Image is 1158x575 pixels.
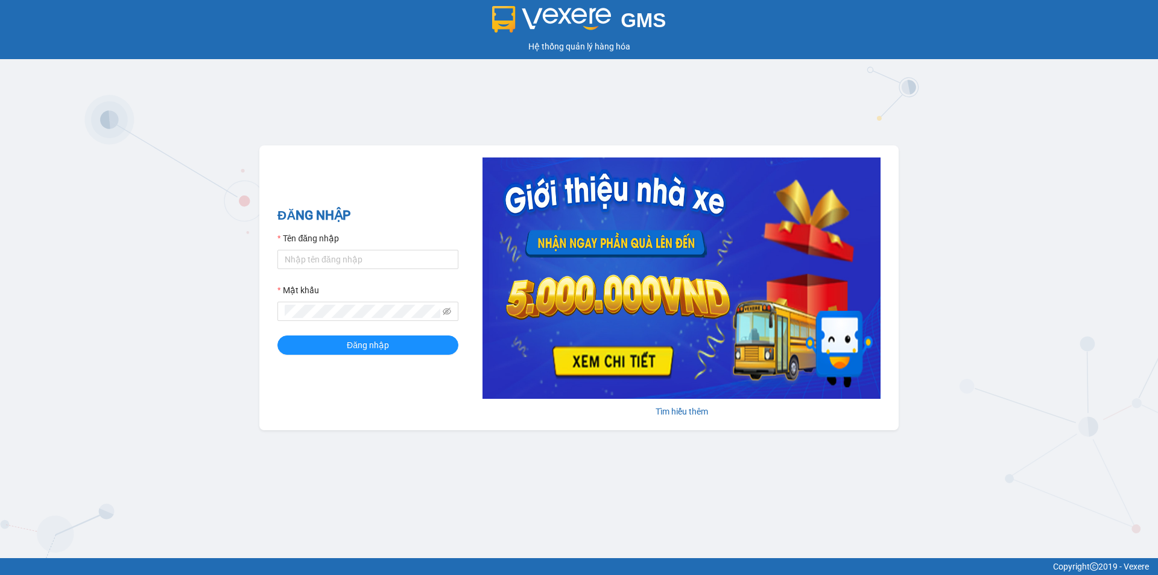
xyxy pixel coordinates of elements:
a: GMS [492,18,666,28]
img: banner-0 [482,157,881,399]
h2: ĐĂNG NHẬP [277,206,458,226]
span: Đăng nhập [347,338,389,352]
span: GMS [621,9,666,31]
input: Mật khẩu [285,305,440,318]
div: Hệ thống quản lý hàng hóa [3,40,1155,53]
span: eye-invisible [443,307,451,316]
label: Mật khẩu [277,284,319,297]
span: copyright [1090,562,1098,571]
img: logo 2 [492,6,612,33]
div: Tìm hiểu thêm [482,405,881,418]
label: Tên đăng nhập [277,232,339,245]
button: Đăng nhập [277,335,458,355]
div: Copyright 2019 - Vexere [9,560,1149,573]
input: Tên đăng nhập [277,250,458,269]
